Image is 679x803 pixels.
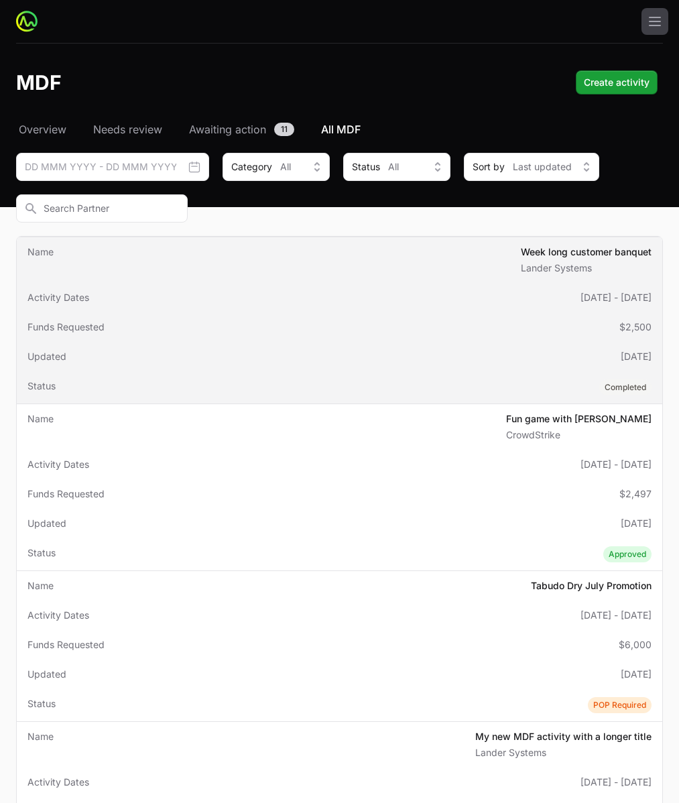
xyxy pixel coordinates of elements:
[619,638,652,652] span: $6,000
[27,487,105,501] span: Funds Requested
[619,320,652,334] span: $2,500
[231,160,272,174] span: Category
[27,379,56,395] span: Status
[599,379,652,395] span: Activity Status
[621,668,652,681] span: [DATE]
[473,160,505,174] span: Sort by
[27,546,56,562] span: Status
[189,121,266,137] span: Awaiting action
[513,160,572,174] span: Last updated
[27,320,105,334] span: Funds Requested
[27,291,89,304] span: Activity Dates
[584,74,650,90] span: Create activity
[588,697,652,713] span: Activity Status
[27,412,54,442] span: Name
[475,730,652,743] p: My new MDF activity with a longer title
[621,350,652,363] span: [DATE]
[352,160,380,174] span: Status
[16,70,62,95] h1: MDF
[16,121,663,137] nav: MDF navigation
[576,70,658,95] div: Primary actions
[27,776,89,789] span: Activity Dates
[27,730,54,759] span: Name
[27,517,66,530] span: Updated
[27,350,66,363] span: Updated
[318,121,363,137] a: All MDF
[521,261,652,275] p: Lander Systems
[27,638,105,652] span: Funds Requested
[506,412,652,426] p: Fun game with [PERSON_NAME]
[27,668,66,681] span: Updated
[531,579,652,593] p: Tabudo Dry July Promotion
[223,153,330,181] button: CategoryAll
[27,458,89,471] span: Activity Dates
[27,697,56,713] span: Status
[521,245,652,259] p: Week long customer banquet
[16,194,188,223] input: Search Partner
[619,487,652,501] span: $2,497
[580,458,652,471] span: [DATE] - [DATE]
[580,776,652,789] span: [DATE] - [DATE]
[16,153,209,181] div: Date range picker
[223,153,330,181] div: Activity Type filter
[603,546,652,562] span: Activity Status
[280,160,291,174] span: All
[580,609,652,622] span: [DATE] - [DATE]
[388,160,399,174] span: All
[621,517,652,530] span: [DATE]
[16,121,69,137] a: Overview
[93,121,162,137] span: Needs review
[186,121,297,137] a: Awaiting action11
[274,123,294,136] span: 11
[27,609,89,622] span: Activity Dates
[506,428,652,442] p: CrowdStrike
[343,153,450,181] div: Activity Status filter
[16,11,38,32] img: ActivitySource
[19,121,66,137] span: Overview
[475,746,652,759] p: Lander Systems
[343,153,450,181] button: StatusAll
[16,153,209,181] input: DD MMM YYYY - DD MMM YYYY
[27,579,54,593] span: Name
[464,153,599,181] div: Sort by filter
[321,121,361,137] span: All MDF
[464,153,599,181] button: Sort byLast updated
[580,291,652,304] span: [DATE] - [DATE]
[576,70,658,95] button: Create activity
[90,121,165,137] a: Needs review
[27,245,54,275] span: Name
